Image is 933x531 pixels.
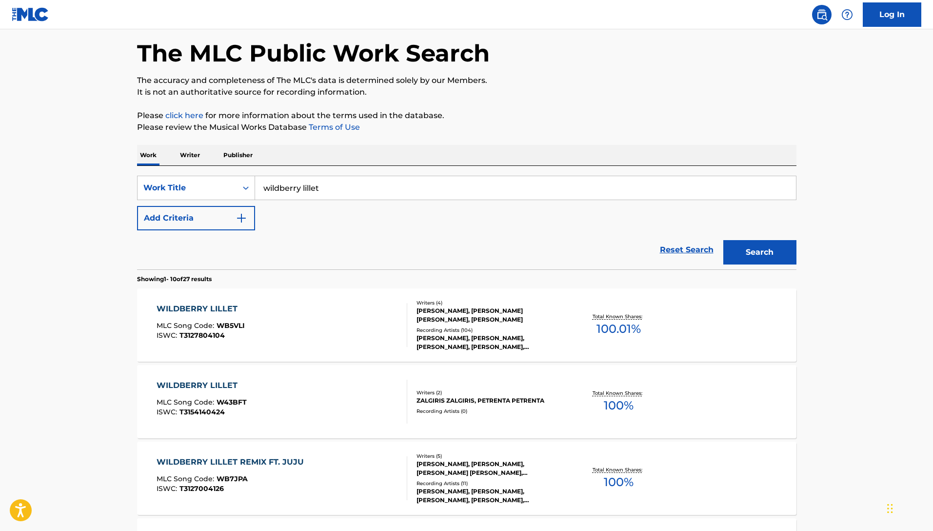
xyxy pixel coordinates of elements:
[217,321,245,330] span: WB5VLI
[604,397,634,414] span: 100 %
[417,480,564,487] div: Recording Artists ( 11 )
[596,320,641,338] span: 100.01 %
[417,487,564,505] div: [PERSON_NAME], [PERSON_NAME],[PERSON_NAME], [PERSON_NAME], [PERSON_NAME], [PERSON_NAME], [PERSON_...
[307,123,360,132] a: Terms of Use
[157,380,247,391] div: WILDBERRY LILLET
[137,365,796,438] a: WILDBERRY LILLETMLC Song Code:W43BFTISWC:T3154140424Writers (2)ZALGIRIS ZALGIRIS, PETRENTA PETREN...
[157,474,217,483] span: MLC Song Code :
[887,494,893,523] div: Drag
[143,182,231,194] div: Work Title
[165,111,203,120] a: click here
[179,408,225,416] span: T3154140424
[593,313,645,320] p: Total Known Shares:
[593,389,645,397] p: Total Known Shares:
[157,398,217,407] span: MLC Song Code :
[863,2,921,27] a: Log In
[137,176,796,269] form: Search Form
[884,484,933,531] iframe: Chat Widget
[137,122,796,133] p: Please review the Musical Works Database
[417,306,564,324] div: [PERSON_NAME], [PERSON_NAME] [PERSON_NAME], [PERSON_NAME]
[417,389,564,396] div: Writers ( 2 )
[157,321,217,330] span: MLC Song Code :
[593,466,645,473] p: Total Known Shares:
[236,212,247,224] img: 9d2ae6d4665cec9f34b9.svg
[157,303,245,315] div: WILDBERRY LILLET
[137,86,796,98] p: It is not an authoritative source for recording information.
[137,206,255,230] button: Add Criteria
[137,275,212,284] p: Showing 1 - 10 of 27 results
[723,240,796,265] button: Search
[417,396,564,405] div: ZALGIRIS ZALGIRIS, PETRENTA PETRENTA
[417,327,564,334] div: Recording Artists ( 104 )
[417,334,564,351] div: [PERSON_NAME], [PERSON_NAME], [PERSON_NAME], [PERSON_NAME], [PERSON_NAME]
[655,239,718,261] a: Reset Search
[137,442,796,515] a: WILDBERRY LILLET REMIX FT. JUJUMLC Song Code:WB7JPAISWC:T3127004126Writers (5)[PERSON_NAME], [PER...
[179,331,225,340] span: T3127804104
[417,408,564,415] div: Recording Artists ( 0 )
[841,9,853,20] img: help
[816,9,828,20] img: search
[812,5,832,24] a: Public Search
[157,456,309,468] div: WILDBERRY LILLET REMIX FT. JUJU
[604,473,634,491] span: 100 %
[417,460,564,477] div: [PERSON_NAME], [PERSON_NAME], [PERSON_NAME] [PERSON_NAME], [PERSON_NAME]
[217,474,248,483] span: WB7JPA
[157,331,179,340] span: ISWC :
[179,484,224,493] span: T3127004126
[137,288,796,362] a: WILDBERRY LILLETMLC Song Code:WB5VLIISWC:T3127804104Writers (4)[PERSON_NAME], [PERSON_NAME] [PERS...
[157,484,179,493] span: ISWC :
[137,39,490,68] h1: The MLC Public Work Search
[137,75,796,86] p: The accuracy and completeness of The MLC's data is determined solely by our Members.
[217,398,247,407] span: W43BFT
[417,452,564,460] div: Writers ( 5 )
[137,145,159,165] p: Work
[837,5,857,24] div: Help
[137,110,796,122] p: Please for more information about the terms used in the database.
[417,299,564,306] div: Writers ( 4 )
[177,145,203,165] p: Writer
[157,408,179,416] span: ISWC :
[12,7,49,21] img: MLC Logo
[220,145,256,165] p: Publisher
